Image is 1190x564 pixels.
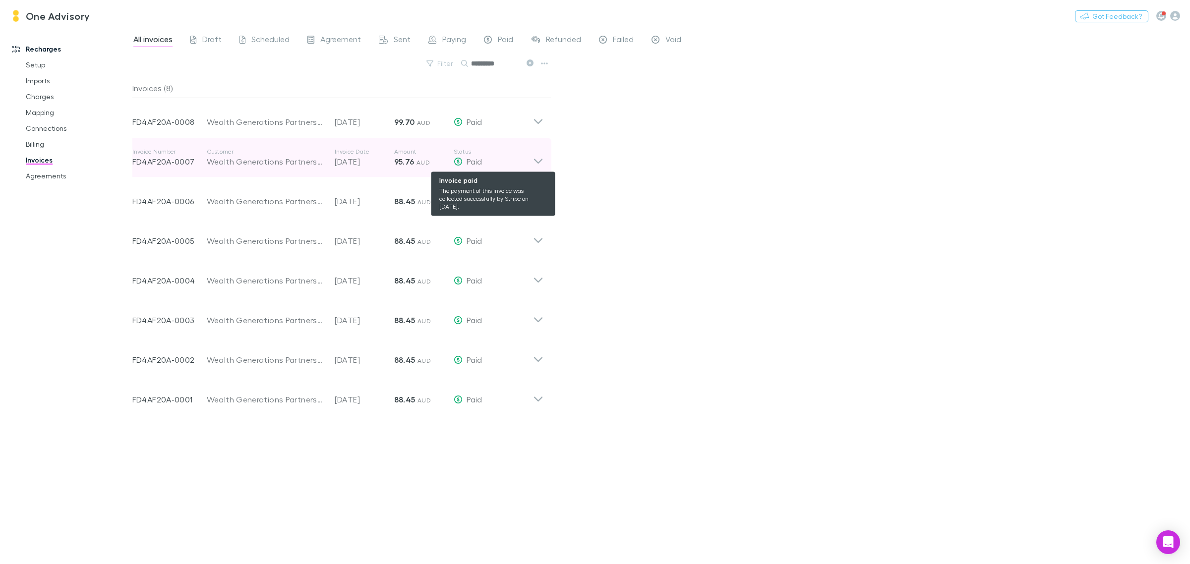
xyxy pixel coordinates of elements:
[467,355,482,364] span: Paid
[394,395,416,404] strong: 88.45
[467,236,482,245] span: Paid
[498,34,513,47] span: Paid
[2,41,140,57] a: Recharges
[132,275,207,286] p: FD4AF20A-0004
[16,89,140,105] a: Charges
[417,396,431,404] span: AUD
[10,10,22,22] img: One Advisory's Logo
[417,278,431,285] span: AUD
[124,177,551,217] div: FD4AF20A-0006Wealth Generations Partnership[DATE]88.45 AUDPaid
[335,235,394,247] p: [DATE]
[207,156,325,168] div: Wealth Generations Partnership
[335,354,394,366] p: [DATE]
[207,116,325,128] div: Wealth Generations Partnership
[132,195,207,207] p: FD4AF20A-0006
[454,148,533,156] p: Status
[207,354,325,366] div: Wealth Generations Partnership
[417,357,431,364] span: AUD
[394,157,415,167] strong: 95.76
[251,34,290,47] span: Scheduled
[207,148,325,156] p: Customer
[467,276,482,285] span: Paid
[394,148,454,156] p: Amount
[124,257,551,296] div: FD4AF20A-0004Wealth Generations Partnership[DATE]88.45 AUDPaid
[132,148,207,156] p: Invoice Number
[442,34,466,47] span: Paying
[394,117,415,127] strong: 99.70
[613,34,634,47] span: Failed
[416,159,430,166] span: AUD
[16,105,140,120] a: Mapping
[124,98,551,138] div: FD4AF20A-0008Wealth Generations Partnership[DATE]99.70 AUDPaid
[132,354,207,366] p: FD4AF20A-0002
[132,235,207,247] p: FD4AF20A-0005
[335,156,394,168] p: [DATE]
[16,57,140,73] a: Setup
[335,195,394,207] p: [DATE]
[417,198,431,206] span: AUD
[546,34,581,47] span: Refunded
[133,34,173,47] span: All invoices
[124,336,551,376] div: FD4AF20A-0002Wealth Generations Partnership[DATE]88.45 AUDPaid
[394,34,411,47] span: Sent
[124,217,551,257] div: FD4AF20A-0005Wealth Generations Partnership[DATE]88.45 AUDPaid
[124,296,551,336] div: FD4AF20A-0003Wealth Generations Partnership[DATE]88.45 AUDPaid
[132,116,207,128] p: FD4AF20A-0008
[26,10,90,22] h3: One Advisory
[467,157,482,166] span: Paid
[16,120,140,136] a: Connections
[1156,530,1180,554] div: Open Intercom Messenger
[124,376,551,415] div: FD4AF20A-0001Wealth Generations Partnership[DATE]88.45 AUDPaid
[132,314,207,326] p: FD4AF20A-0003
[394,196,416,206] strong: 88.45
[335,275,394,286] p: [DATE]
[16,152,140,168] a: Invoices
[467,196,482,206] span: Paid
[467,117,482,126] span: Paid
[4,4,96,28] a: One Advisory
[335,148,394,156] p: Invoice Date
[16,73,140,89] a: Imports
[132,394,207,405] p: FD4AF20A-0001
[467,395,482,404] span: Paid
[394,315,416,325] strong: 88.45
[421,57,459,69] button: Filter
[335,394,394,405] p: [DATE]
[394,276,416,285] strong: 88.45
[335,314,394,326] p: [DATE]
[207,195,325,207] div: Wealth Generations Partnership
[16,136,140,152] a: Billing
[132,156,207,168] p: FD4AF20A-0007
[124,138,551,177] div: Invoice NumberFD4AF20A-0007CustomerWealth Generations PartnershipInvoice Date[DATE]Amount95.76 AU...
[320,34,361,47] span: Agreement
[207,235,325,247] div: Wealth Generations Partnership
[417,238,431,245] span: AUD
[665,34,681,47] span: Void
[467,315,482,325] span: Paid
[417,317,431,325] span: AUD
[207,394,325,405] div: Wealth Generations Partnership
[335,116,394,128] p: [DATE]
[207,314,325,326] div: Wealth Generations Partnership
[417,119,430,126] span: AUD
[394,236,416,246] strong: 88.45
[202,34,222,47] span: Draft
[207,275,325,286] div: Wealth Generations Partnership
[394,355,416,365] strong: 88.45
[16,168,140,184] a: Agreements
[1075,10,1148,22] button: Got Feedback?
